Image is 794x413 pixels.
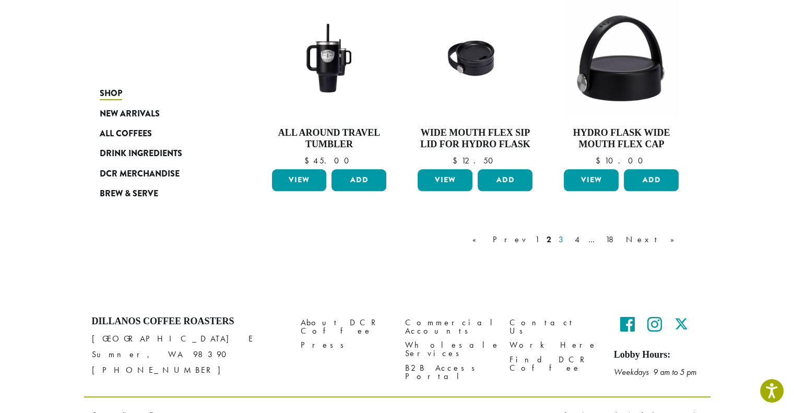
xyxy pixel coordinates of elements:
a: View [418,169,472,191]
a: View [564,169,619,191]
button: Add [624,169,679,191]
h4: Dillanos Coffee Roasters [92,316,285,327]
a: 1 [533,233,541,246]
bdi: 12.50 [453,155,498,166]
h4: All Around Travel Tumbler [269,127,389,150]
button: Add [331,169,386,191]
button: Add [478,169,532,191]
a: Wholesale Services [405,338,494,361]
a: New Arrivals [100,103,225,123]
bdi: 10.00 [595,155,647,166]
a: View [272,169,327,191]
a: 18 [603,233,621,246]
span: New Arrivals [100,108,160,121]
a: Drink Ingredients [100,144,225,163]
span: Drink Ingredients [100,147,182,160]
span: $ [304,155,313,166]
img: T32_Black_1200x900.jpg [269,14,389,104]
a: All Coffees [100,124,225,144]
a: Commercial Accounts [405,316,494,338]
h5: Lobby Hours: [614,349,703,361]
a: Find DCR Coffee [509,352,598,375]
p: [GEOGRAPHIC_DATA] E Sumner, WA 98390 [PHONE_NUMBER] [92,331,285,378]
a: 2 [544,233,553,246]
a: B2B Access Portal [405,361,494,383]
a: 3 [556,233,570,246]
span: Shop [100,87,122,100]
span: DCR Merchandise [100,168,180,181]
a: 4 [573,233,583,246]
a: … [586,233,600,246]
span: $ [595,155,604,166]
h4: Wide Mouth Flex Sip Lid for Hydro Flask [415,127,535,150]
a: Press [301,338,389,352]
a: Contact Us [509,316,598,338]
span: $ [453,155,461,166]
a: « Prev [470,233,530,246]
a: DCR Merchandise [100,164,225,184]
span: All Coffees [100,127,152,140]
a: About DCR Coffee [301,316,389,338]
a: Brew & Serve [100,184,225,204]
em: Weekdays 9 am to 5 pm [614,367,696,377]
a: Work Here [509,338,598,352]
img: Hydro-Flask-WM-Flex-Sip-Lid-Black_.jpg [415,14,535,104]
a: Next » [624,233,684,246]
h4: Hydro Flask Wide Mouth Flex Cap [561,127,681,150]
bdi: 45.00 [304,155,354,166]
span: Brew & Serve [100,187,158,200]
a: Shop [100,84,225,103]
